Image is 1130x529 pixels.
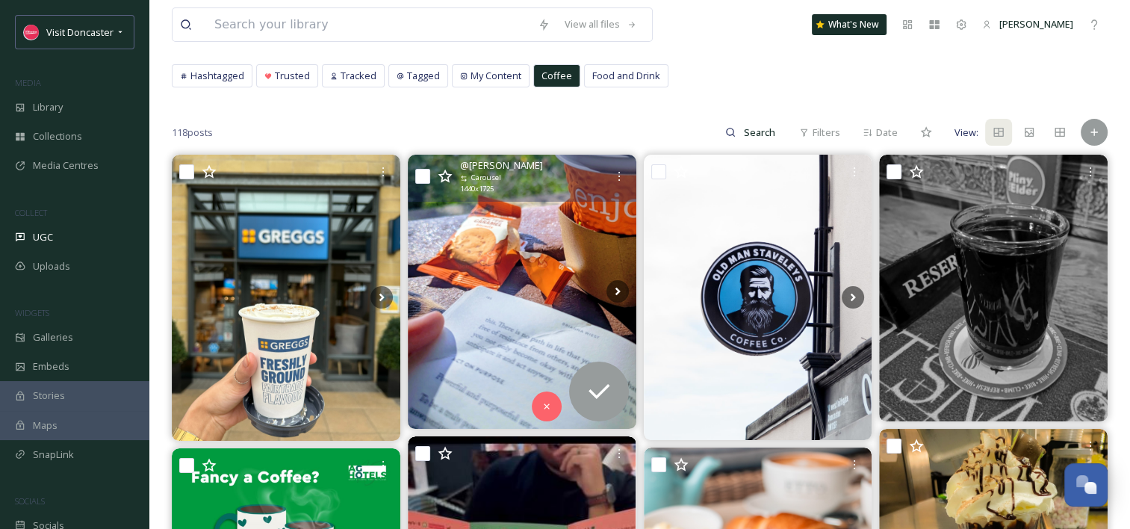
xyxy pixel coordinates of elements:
span: Visit Doncaster [46,25,114,39]
span: @ [PERSON_NAME] [460,158,543,173]
img: ☕ Happy International Coffee Day! ☕ Whether you're sipping a smooth espresso from Etto Caffè or i... [172,155,400,440]
span: Galleries [33,330,73,344]
span: Uploads [33,259,70,273]
img: 🤎🧡🩵 Beautiful day off [408,155,636,428]
img: 1/3 bottlelogicbrewing F. D. Rum and Raisin Rum barrel aged imperial stout Venue: platform_3b #bo... [879,155,1108,421]
input: Search your library [207,8,530,41]
span: [PERSON_NAME] [999,17,1073,31]
span: Hashtagged [190,69,244,83]
span: SOCIALS [15,495,45,507]
span: Tagged [407,69,440,83]
span: MEDIA [15,77,41,88]
button: Open Chat [1064,463,1108,507]
span: SnapLink [33,448,74,462]
span: 118 posts [172,126,213,140]
span: 1440 x 1725 [460,184,494,194]
span: UGC [33,230,53,244]
img: Old Man Staveley’s Coffee Co. brings independent artisanal coffee to Doncaster city centre, with ... [644,155,872,440]
span: Carousel [471,173,501,183]
img: visit%20logo%20fb.jpg [24,25,39,40]
span: Maps [33,418,58,433]
span: Filters [813,126,840,140]
a: What's New [812,14,887,35]
a: [PERSON_NAME] [975,10,1081,39]
span: Coffee [541,69,572,83]
span: Tracked [341,69,376,83]
span: Collections [33,129,82,143]
span: Embeds [33,359,69,374]
span: Trusted [275,69,310,83]
span: Library [33,100,63,114]
span: COLLECT [15,207,47,218]
span: Food and Drink [592,69,660,83]
span: Date [876,126,898,140]
span: View: [954,126,978,140]
span: Stories [33,389,65,403]
a: View all files [557,10,645,39]
input: Search [736,117,784,147]
span: Media Centres [33,158,99,173]
span: My Content [471,69,521,83]
span: WIDGETS [15,307,49,318]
